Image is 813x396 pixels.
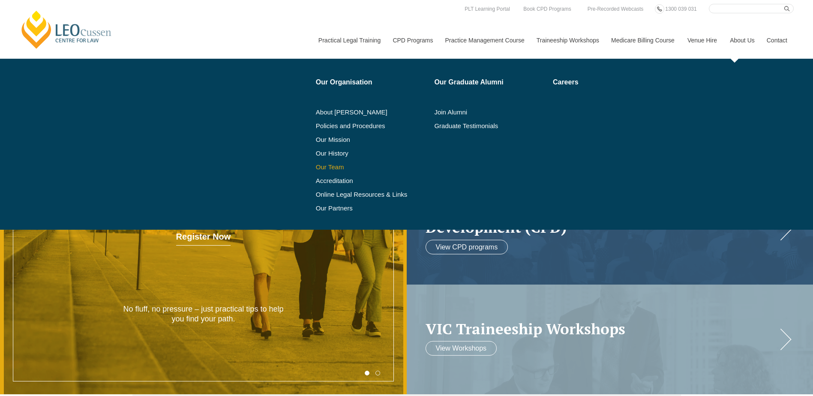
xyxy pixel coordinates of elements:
[605,22,681,59] a: Medicare Billing Course
[434,109,547,116] a: Join Alumni
[316,191,429,198] a: Online Legal Resources & Links
[434,123,547,129] a: Graduate Testimonials
[434,79,547,86] a: Our Graduate Alumni
[426,341,497,356] a: View Workshops
[426,320,777,337] a: VIC Traineeship Workshops
[316,136,407,143] a: Our Mission
[316,205,429,212] a: Our Partners
[316,164,429,171] a: Our Team
[585,4,646,14] a: Pre-Recorded Webcasts
[723,22,760,59] a: About Us
[316,109,429,116] a: About [PERSON_NAME]
[19,9,114,50] a: [PERSON_NAME] Centre for Law
[386,22,438,59] a: CPD Programs
[553,79,650,86] a: Careers
[665,6,696,12] span: 1300 039 031
[521,4,573,14] a: Book CPD Programs
[316,150,429,157] a: Our History
[462,4,512,14] a: PLT Learning Portal
[316,177,429,184] a: Accreditation
[439,22,530,59] a: Practice Management Course
[316,79,429,86] a: Our Organisation
[426,202,777,235] a: Continuing ProfessionalDevelopment (CPD)
[663,4,699,14] a: 1300 039 031
[681,22,723,59] a: Venue Hire
[176,228,231,246] a: Register Now
[122,304,285,324] p: No fluff, no pressure – just practical tips to help you find your path.
[312,22,387,59] a: Practical Legal Training
[316,123,429,129] a: Policies and Procedures
[365,371,369,375] button: 1
[530,22,605,59] a: Traineeship Workshops
[760,22,794,59] a: Contact
[426,202,777,235] h2: Continuing Professional Development (CPD)
[426,240,508,254] a: View CPD programs
[375,371,380,375] button: 2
